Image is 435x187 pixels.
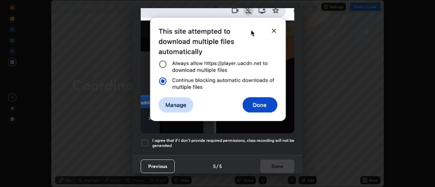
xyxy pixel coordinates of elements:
[213,163,216,170] h4: 5
[219,163,222,170] h4: 5
[152,138,294,148] h5: I agree that if I don't provide required permissions, class recording will not be generated
[216,163,219,170] h4: /
[141,160,175,173] button: Previous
